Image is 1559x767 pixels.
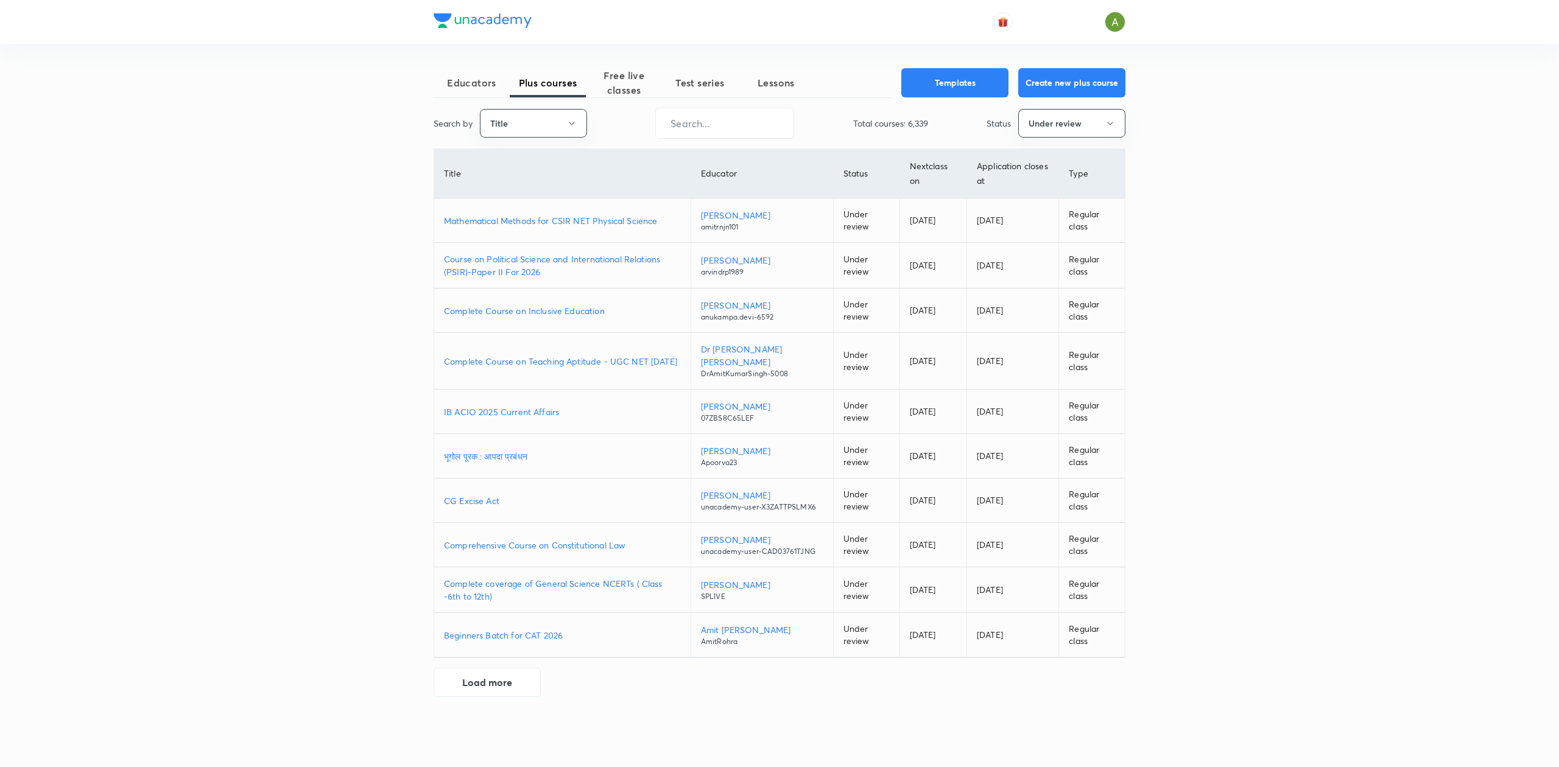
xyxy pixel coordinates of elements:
[701,578,823,591] p: [PERSON_NAME]
[967,567,1059,613] td: [DATE]
[899,434,966,478] td: [DATE]
[833,567,899,613] td: Under review
[853,117,928,130] p: Total courses: 6,339
[833,523,899,567] td: Under review
[833,243,899,289] td: Under review
[701,623,823,636] p: Amit [PERSON_NAME]
[1059,567,1125,613] td: Regular class
[899,243,966,289] td: [DATE]
[444,304,681,317] a: Complete Course on Inclusive Education
[480,109,587,138] button: Title
[1059,390,1125,434] td: Regular class
[967,289,1059,333] td: [DATE]
[701,413,823,424] p: 07ZBS8C65LEF
[444,629,681,642] a: Beginners Batch for CAT 2026
[1059,434,1125,478] td: Regular class
[701,267,823,278] p: arvindrp1989
[899,390,966,434] td: [DATE]
[444,214,681,227] a: Mathematical Methods for CSIR NET Physical Science
[444,405,681,418] a: IB ACIO 2025 Current Affairs
[701,254,823,278] a: [PERSON_NAME]arvindrp1989
[656,108,794,139] input: Search...
[701,209,823,233] a: [PERSON_NAME]amitrnjn101
[899,333,966,390] td: [DATE]
[434,13,532,28] img: Company Logo
[987,117,1011,130] p: Status
[701,299,823,312] p: [PERSON_NAME]
[701,623,823,647] a: Amit [PERSON_NAME]AmitRohra
[1059,289,1125,333] td: Regular class
[701,343,823,379] a: Dr [PERSON_NAME] [PERSON_NAME]DrAmitKumarSingh-5008
[1018,109,1125,138] button: Under review
[899,289,966,333] td: [DATE]
[967,434,1059,478] td: [DATE]
[701,457,823,468] p: Apoorva23
[967,613,1059,657] td: [DATE]
[444,577,681,603] a: Complete coverage of General Science NCERTs ( Class -6th to 12th)
[444,494,681,507] a: CG Excise Act
[1059,478,1125,523] td: Regular class
[967,523,1059,567] td: [DATE]
[967,198,1059,243] td: [DATE]
[1059,613,1125,657] td: Regular class
[691,149,833,198] th: Educator
[701,546,823,557] p: unacademy-user-CAD03761TJNG
[1059,198,1125,243] td: Regular class
[701,400,823,413] p: [PERSON_NAME]
[586,68,662,97] span: Free live classes
[899,478,966,523] td: [DATE]
[444,450,681,463] a: भूगोल पूरक : आपदा प्रबंधन
[1059,333,1125,390] td: Regular class
[701,489,823,502] p: [PERSON_NAME]
[833,434,899,478] td: Under review
[899,523,966,567] td: [DATE]
[738,75,814,90] span: Lessons
[967,149,1059,198] th: Application closes at
[1059,149,1125,198] th: Type
[444,253,681,278] a: Course on Political Science and International Relations (PSIR)-Paper II For 2026
[833,289,899,333] td: Under review
[901,68,1008,97] button: Templates
[967,478,1059,523] td: [DATE]
[833,333,899,390] td: Under review
[701,489,823,513] a: [PERSON_NAME]unacademy-user-X3ZATTPSLMX6
[833,613,899,657] td: Under review
[899,613,966,657] td: [DATE]
[701,368,823,379] p: DrAmitKumarSingh-5008
[833,149,899,198] th: Status
[833,390,899,434] td: Under review
[510,75,586,90] span: Plus courses
[833,198,899,243] td: Under review
[434,13,532,31] a: Company Logo
[1018,68,1125,97] button: Create new plus course
[899,567,966,613] td: [DATE]
[701,222,823,233] p: amitrnjn101
[434,149,691,198] th: Title
[444,539,681,552] p: Comprehensive Course on Constitutional Law
[701,312,823,323] p: anukampa.devi-6592
[899,198,966,243] td: [DATE]
[434,117,473,130] p: Search by
[967,390,1059,434] td: [DATE]
[701,343,823,368] p: Dr [PERSON_NAME] [PERSON_NAME]
[967,333,1059,390] td: [DATE]
[444,355,681,368] a: Complete Course on Teaching Aptitude - UGC NET [DATE]
[967,243,1059,289] td: [DATE]
[701,591,823,602] p: SPLIVE
[434,75,510,90] span: Educators
[701,400,823,424] a: [PERSON_NAME]07ZBS8C65LEF
[701,209,823,222] p: [PERSON_NAME]
[993,12,1013,32] button: avatar
[701,444,823,457] p: [PERSON_NAME]
[701,299,823,323] a: [PERSON_NAME]anukampa.devi-6592
[701,254,823,267] p: [PERSON_NAME]
[662,75,738,90] span: Test series
[434,668,541,697] button: Load more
